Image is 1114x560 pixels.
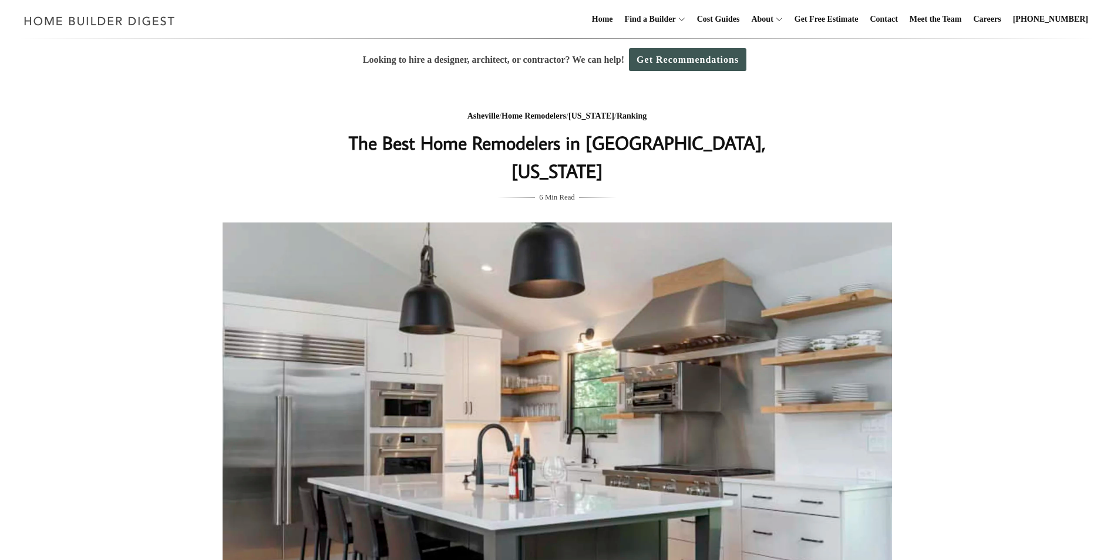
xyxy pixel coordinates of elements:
[539,191,574,204] span: 6 Min Read
[19,9,180,32] img: Home Builder Digest
[620,1,676,38] a: Find a Builder
[969,1,1006,38] a: Careers
[746,1,773,38] a: About
[865,1,902,38] a: Contact
[790,1,863,38] a: Get Free Estimate
[617,112,647,120] a: Ranking
[323,109,792,124] div: / / /
[1008,1,1093,38] a: [PHONE_NUMBER]
[502,112,566,120] a: Home Remodelers
[692,1,745,38] a: Cost Guides
[323,129,792,185] h1: The Best Home Remodelers in [GEOGRAPHIC_DATA], [US_STATE]
[629,48,746,71] a: Get Recommendations
[587,1,618,38] a: Home
[905,1,967,38] a: Meet the Team
[568,112,614,120] a: [US_STATE]
[467,112,499,120] a: Asheville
